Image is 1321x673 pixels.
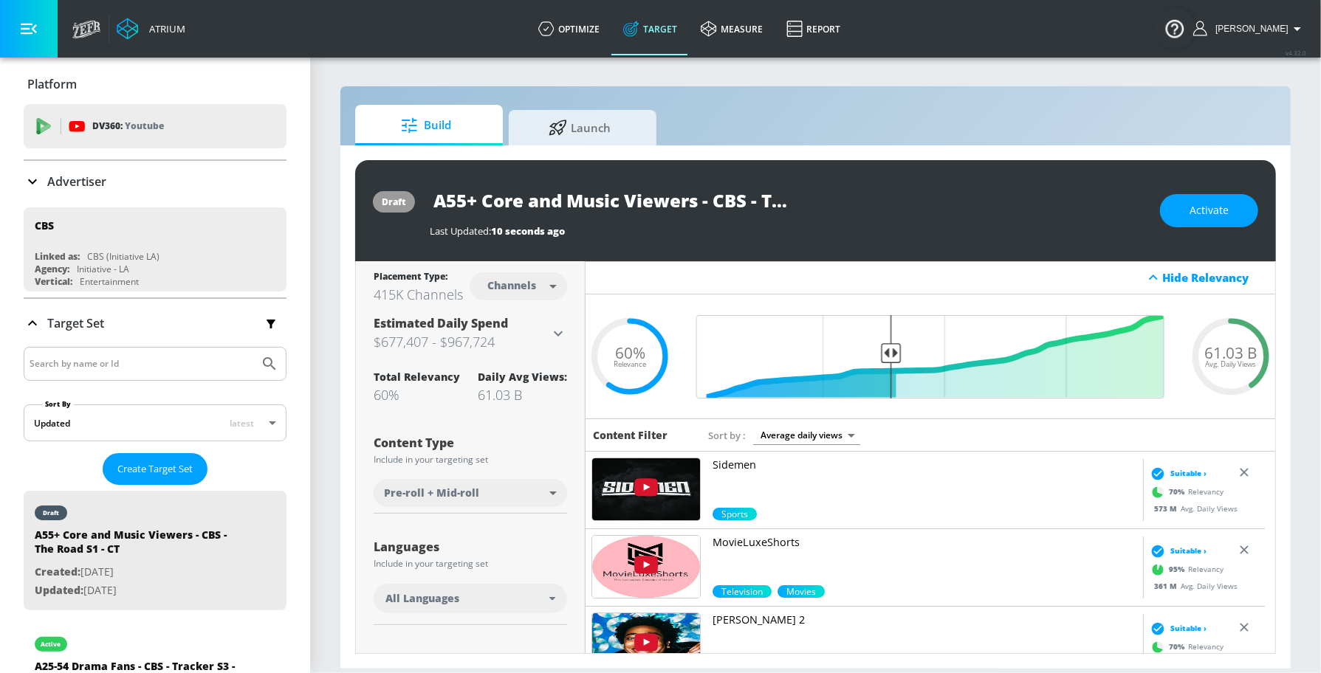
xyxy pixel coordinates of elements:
[1171,468,1207,479] span: Suitable ›
[1147,621,1207,636] div: Suitable ›
[1147,481,1224,503] div: Relevancy
[117,18,185,40] a: Atrium
[30,354,253,373] input: Search by name or Id
[384,486,479,500] span: Pre-roll + Mid-roll
[117,460,193,477] span: Create Target Set
[713,458,1137,508] a: Sidemen
[103,453,207,485] button: Create Target Set
[42,399,74,409] label: Sort By
[775,2,852,55] a: Report
[35,583,83,597] span: Updated:
[382,196,406,208] div: draft
[374,270,463,286] div: Placement Type:
[1193,20,1306,38] button: [PERSON_NAME]
[374,584,567,613] div: All Languages
[41,641,61,648] div: active
[35,528,241,563] div: A55+ Core and Music Viewers - CBS - The Road S1 - CT
[385,591,459,606] span: All Languages
[374,286,463,303] div: 415K Channels
[35,581,241,600] p: [DATE]
[35,563,241,581] p: [DATE]
[374,331,549,352] h3: $677,407 - $967,724
[526,2,611,55] a: optimize
[1155,581,1181,591] span: 361 M
[689,315,1172,398] input: Final Threshold
[374,315,567,352] div: Estimated Daily Spend$677,407 - $967,724
[24,161,286,202] div: Advertiser
[713,508,757,520] div: 70.0%
[1190,201,1229,220] span: Activate
[374,652,567,664] div: Territories
[713,612,1137,627] p: [PERSON_NAME] 2
[374,386,460,404] div: 60%
[611,2,689,55] a: Target
[1171,623,1207,634] span: Suitable ›
[1147,581,1238,592] div: Avg. Daily Views
[713,508,757,520] span: Sports
[143,22,185,35] div: Atrium
[1210,24,1289,34] span: [PERSON_NAME]
[374,455,567,464] div: Include in your targeting set
[1155,503,1181,514] span: 573 M
[370,108,482,143] span: Build
[77,263,129,275] div: Initiative - LA
[778,585,825,598] div: 90.0%
[524,110,636,145] span: Launch
[430,224,1145,238] div: Last Updated:
[592,458,700,520] img: UUDogdKl7t7NHzQ95aEwkdMw
[35,218,54,232] div: CBS
[24,491,286,610] div: draftA55+ Core and Music Viewers - CBS - The Road S1 - CTCreated:[DATE]Updated:[DATE]
[35,275,72,288] div: Vertical:
[35,263,69,275] div: Agency:
[24,207,286,291] div: CBSLinked as:CBS (Initiative LA)Agency:Initiative - LAVertical:Entertainment
[374,437,567,449] div: Content Type
[125,118,164,134] p: Youtube
[1147,636,1224,658] div: Relevancy
[713,585,772,598] span: Television
[713,535,1137,550] p: MovieLuxeShorts
[586,261,1275,294] div: Hide Relevancy
[35,250,80,263] div: Linked as:
[47,315,104,331] p: Target Set
[230,417,254,429] span: latest
[713,585,772,598] div: 95.0%
[1286,49,1306,57] span: v 4.32.0
[47,173,106,190] p: Advertiser
[689,2,775,55] a: measure
[1170,641,1189,652] span: 70 %
[24,299,286,348] div: Target Set
[491,224,565,238] span: 10 seconds ago
[713,612,1137,663] a: [PERSON_NAME] 2
[24,104,286,148] div: DV360: Youtube
[1162,270,1267,285] div: Hide Relevancy
[478,386,567,404] div: 61.03 B
[27,76,77,92] p: Platform
[374,315,508,331] span: Estimated Daily Spend
[753,425,860,445] div: Average daily views
[1154,7,1195,49] button: Open Resource Center
[92,118,164,134] p: DV360:
[80,275,139,288] div: Entertainment
[374,370,460,384] div: Total Relevancy
[1147,544,1207,559] div: Suitable ›
[1160,194,1258,227] button: Activate
[43,509,59,517] div: draft
[778,585,825,598] span: Movies
[593,428,668,442] h6: Content Filter
[708,429,746,442] span: Sort by
[87,250,159,263] div: CBS (Initiative LA)
[1170,486,1189,497] span: 70 %
[614,360,646,367] span: Relevance
[1205,345,1257,361] span: 61.03 B
[592,536,700,598] img: UUxcwb1pqg2BtlR1AWSEX-MA
[1147,559,1224,581] div: Relevancy
[1147,466,1207,481] div: Suitable ›
[1170,564,1189,575] span: 95 %
[374,559,567,568] div: Include in your targeting set
[374,541,567,553] div: Languages
[24,63,286,105] div: Platform
[34,417,70,429] div: Updated
[713,535,1137,585] a: MovieLuxeShorts
[713,458,1137,472] p: Sidemen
